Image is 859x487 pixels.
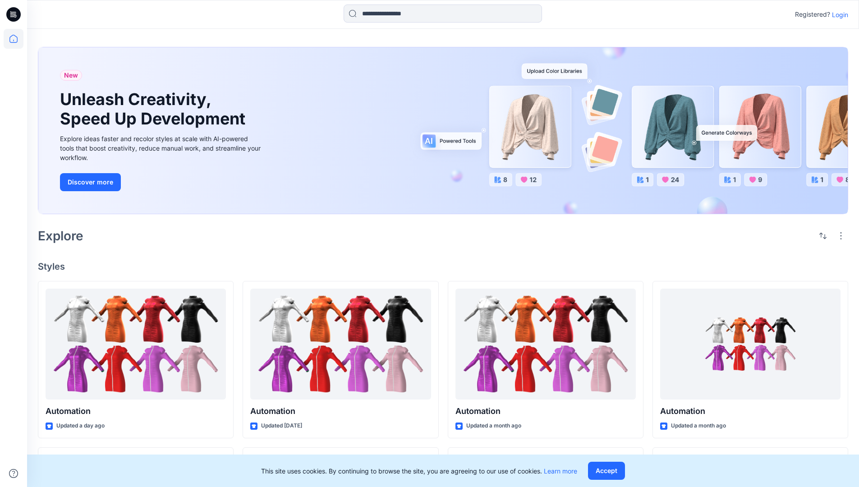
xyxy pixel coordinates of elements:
[261,421,302,431] p: Updated [DATE]
[544,467,577,475] a: Learn more
[466,421,521,431] p: Updated a month ago
[250,405,431,418] p: Automation
[60,173,263,191] a: Discover more
[64,70,78,81] span: New
[588,462,625,480] button: Accept
[250,289,431,400] a: Automation
[261,466,577,476] p: This site uses cookies. By continuing to browse the site, you are agreeing to our use of cookies.
[60,90,249,129] h1: Unleash Creativity, Speed Up Development
[38,229,83,243] h2: Explore
[56,421,105,431] p: Updated a day ago
[46,405,226,418] p: Automation
[455,405,636,418] p: Automation
[38,261,848,272] h4: Styles
[660,405,841,418] p: Automation
[60,173,121,191] button: Discover more
[660,289,841,400] a: Automation
[46,289,226,400] a: Automation
[60,134,263,162] div: Explore ideas faster and recolor styles at scale with AI-powered tools that boost creativity, red...
[832,10,848,19] p: Login
[795,9,830,20] p: Registered?
[671,421,726,431] p: Updated a month ago
[455,289,636,400] a: Automation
